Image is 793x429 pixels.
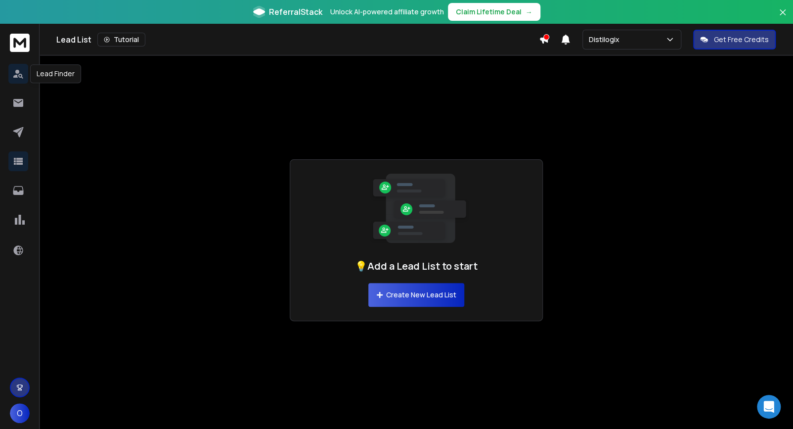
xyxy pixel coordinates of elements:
[776,6,789,30] button: Close banner
[526,7,532,17] span: →
[10,403,30,423] button: O
[448,3,540,21] button: Claim Lifetime Deal→
[56,33,539,47] div: Lead List
[757,395,781,419] div: Open Intercom Messenger
[589,35,623,45] p: Distilogix
[368,283,464,307] button: Create New Lead List
[714,35,769,45] p: Get Free Credits
[330,7,444,17] p: Unlock AI-powered affiliate growth
[269,6,322,18] span: ReferralStack
[355,259,478,273] h1: 💡Add a Lead List to start
[693,30,776,49] button: Get Free Credits
[97,33,145,47] button: Tutorial
[30,64,81,83] div: Lead Finder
